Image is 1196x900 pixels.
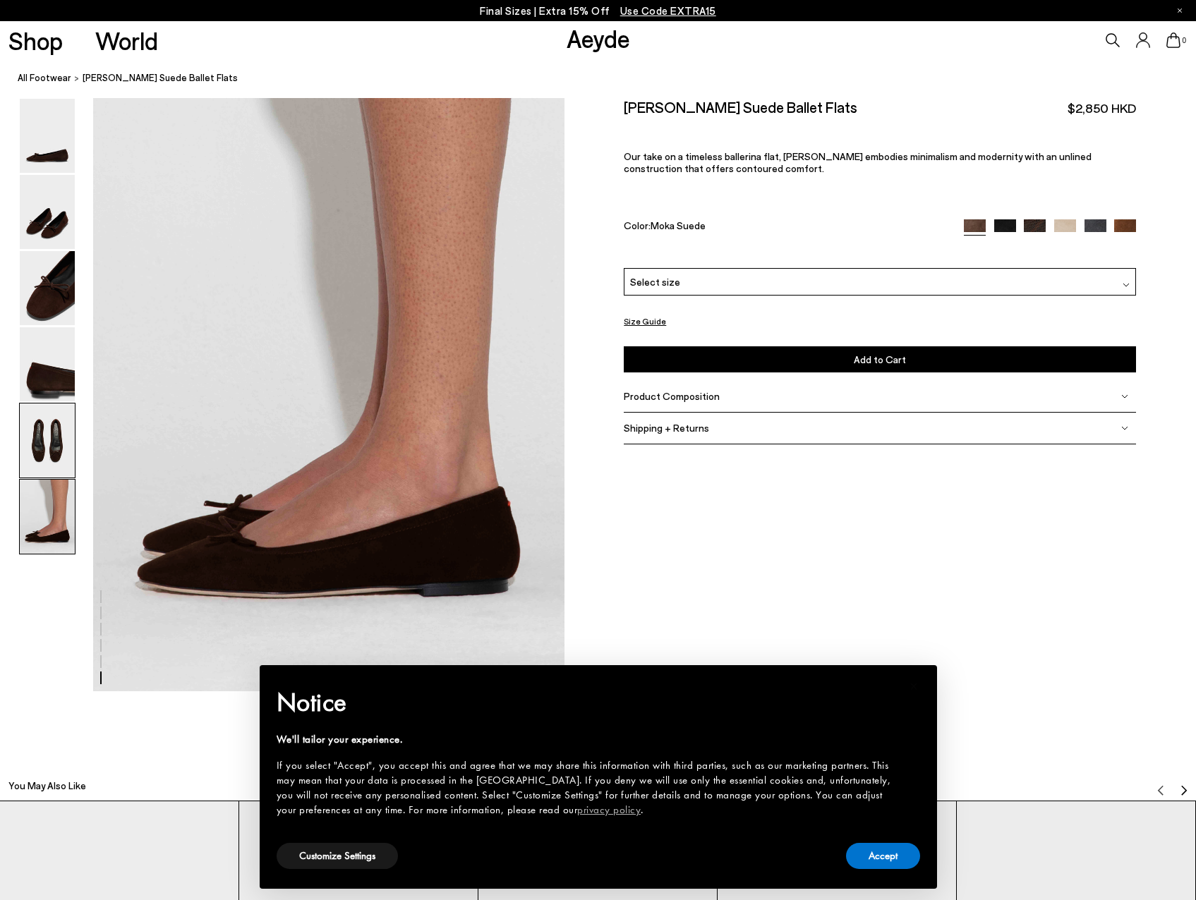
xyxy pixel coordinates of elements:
p: Final Sizes | Extra 15% Off [480,2,716,20]
h2: You May Also Like [8,779,86,793]
img: Delfina Suede Ballet Flats - Image 3 [20,251,75,325]
span: Moka Suede [651,219,706,231]
img: Delfina Suede Ballet Flats - Image 1 [20,99,75,173]
button: Next slide [1178,774,1190,796]
img: Delfina Suede Ballet Flats - Image 6 [20,480,75,554]
span: Add to Cart [854,353,906,365]
span: Our take on a timeless ballerina flat, [PERSON_NAME] embodies minimalism and modernity with an un... [624,150,1092,174]
button: Customize Settings [277,843,398,869]
a: All Footwear [18,71,71,85]
button: Accept [846,843,920,869]
span: [PERSON_NAME] Suede Ballet Flats [83,71,238,85]
a: privacy policy [577,803,641,817]
div: Color: [624,219,947,236]
div: We'll tailor your experience. [277,732,898,747]
button: Close this notice [898,669,931,703]
img: Delfina Suede Ballet Flats - Image 5 [20,403,75,478]
img: svg%3E [1155,785,1166,796]
img: Delfina Suede Ballet Flats - Image 2 [20,175,75,249]
h2: [PERSON_NAME] Suede Ballet Flats [624,98,857,116]
nav: breadcrumb [18,59,1196,98]
span: × [910,675,919,697]
span: Navigate to /collections/ss25-final-sizes [620,4,716,17]
span: Shipping + Returns [624,422,709,434]
a: Shop [8,28,63,53]
div: If you select "Accept", you accept this and agree that we may share this information with third p... [277,758,898,817]
img: svg%3E [1123,281,1130,288]
a: World [95,28,158,53]
button: Previous slide [1155,774,1166,796]
span: 0 [1180,37,1188,44]
img: svg%3E [1178,785,1190,796]
span: Select size [630,274,680,289]
img: svg%3E [1121,425,1128,432]
a: 0 [1166,32,1180,48]
span: Product Composition [624,390,720,402]
img: svg%3E [1121,393,1128,400]
button: Add to Cart [624,346,1136,372]
span: $2,850 HKD [1068,99,1136,117]
button: Size Guide [624,312,666,330]
a: Aeyde [567,23,630,53]
h2: Notice [277,684,898,721]
img: Delfina Suede Ballet Flats - Image 4 [20,327,75,401]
